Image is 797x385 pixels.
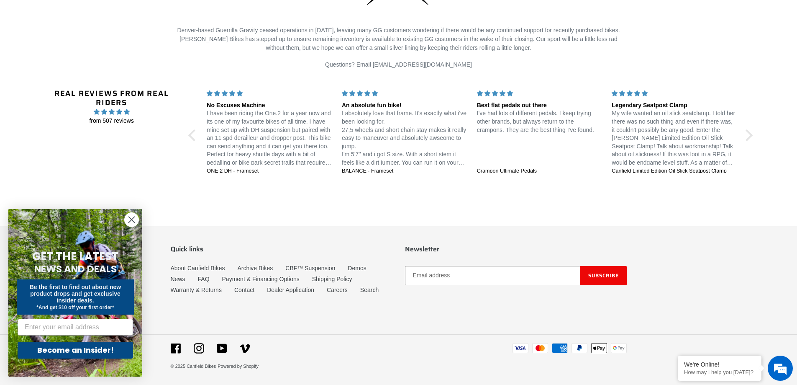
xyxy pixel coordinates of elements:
div: Minimize live chat window [137,4,157,24]
a: News [171,276,185,282]
a: About Canfield Bikes [171,265,225,271]
div: 5 stars [342,89,467,98]
a: Demos [348,265,366,271]
a: Canfield Limited Edition Oil Slick Seatpost Clamp [612,168,737,175]
a: CBF™ Suspension [285,265,335,271]
a: Shipping Policy [312,276,352,282]
a: Powered by Shopify [218,364,259,369]
p: Questions? Email [EMAIL_ADDRESS][DOMAIN_NAME] [171,60,627,69]
div: We're Online! [684,361,755,368]
span: [PERSON_NAME] Bikes has stepped up to ensure remaining inventory is available to existing GG cust... [179,36,618,51]
span: NEWS AND DEALS [34,262,117,276]
button: Subscribe [580,266,627,285]
small: © 2025, [171,364,216,369]
h2: Real Reviews from Real Riders [40,89,183,107]
span: We're online! [49,106,115,190]
a: ONE.2 DH - Frameset [207,168,332,175]
p: How may I help you today? [684,369,755,375]
div: Chat with us now [56,47,153,58]
a: Canfield Bikes [187,364,216,369]
p: I absolutely love that frame. It's exactly what i've been looking for. 27,5 wheels and short chai... [342,109,467,167]
p: Quick links [171,245,392,253]
span: GET THE LATEST [32,249,118,264]
img: d_696896380_company_1647369064580_696896380 [27,42,48,63]
p: I've had lots of different pedals. I keep trying other brands, but always return to the crampons.... [477,109,602,134]
div: 5 stars [477,89,602,98]
a: Payment & Financing Options [222,276,300,282]
textarea: Type your message and hit 'Enter' [4,229,159,258]
span: 4.96 stars [40,107,183,116]
button: Close dialog [124,212,139,227]
span: Denver-based Guerrilla Gravity ceased operations in [DATE], leaving many GG customers wondering i... [177,27,620,34]
div: Legendary Seatpost Clamp [612,101,737,110]
a: BALANCE - Frameset [342,168,467,175]
div: Best flat pedals out there [477,101,602,110]
a: Search [360,287,379,293]
a: Archive Bikes [237,265,273,271]
a: Warranty & Returns [171,287,222,293]
div: 5 stars [207,89,332,98]
a: Careers [327,287,348,293]
p: I have been riding the One.2 for a year now and its one of my favourite bikes of all time. I have... [207,109,332,167]
span: *And get $10 off your first order* [36,305,114,310]
div: An absolute fun bike! [342,101,467,110]
a: FAQ [198,276,210,282]
span: Subscribe [588,271,619,279]
a: Crampon Ultimate Pedals [477,168,602,175]
a: Contact [234,287,254,293]
a: Dealer Application [267,287,314,293]
input: Email address [405,266,580,285]
div: 5 stars [612,89,737,98]
div: Navigation go back [9,46,22,59]
input: Enter your email address [18,319,133,336]
button: Become an Insider! [18,342,133,359]
span: Be the first to find out about new product drops and get exclusive insider deals. [30,284,121,304]
p: My wife wanted an oil slick seatclamp. I told her there was no such thing and even if there was, ... [612,109,737,167]
p: Newsletter [405,245,627,253]
span: from 507 reviews [40,116,183,125]
div: No Excuses Machine [207,101,332,110]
